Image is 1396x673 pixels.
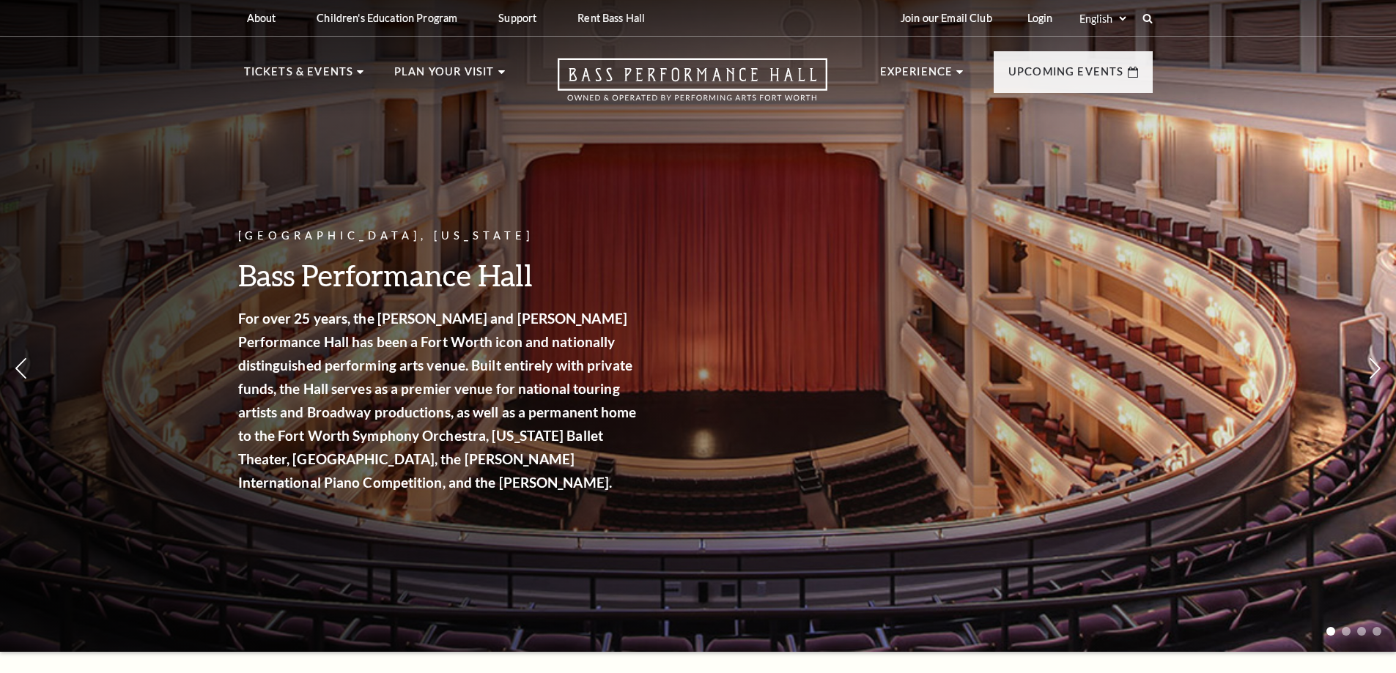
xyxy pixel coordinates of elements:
[577,12,645,24] p: Rent Bass Hall
[498,12,536,24] p: Support
[238,227,641,245] p: [GEOGRAPHIC_DATA], [US_STATE]
[880,63,953,89] p: Experience
[247,12,276,24] p: About
[1008,63,1124,89] p: Upcoming Events
[317,12,457,24] p: Children's Education Program
[1076,12,1129,26] select: Select:
[244,63,354,89] p: Tickets & Events
[238,310,637,491] strong: For over 25 years, the [PERSON_NAME] and [PERSON_NAME] Performance Hall has been a Fort Worth ico...
[238,256,641,294] h3: Bass Performance Hall
[394,63,495,89] p: Plan Your Visit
